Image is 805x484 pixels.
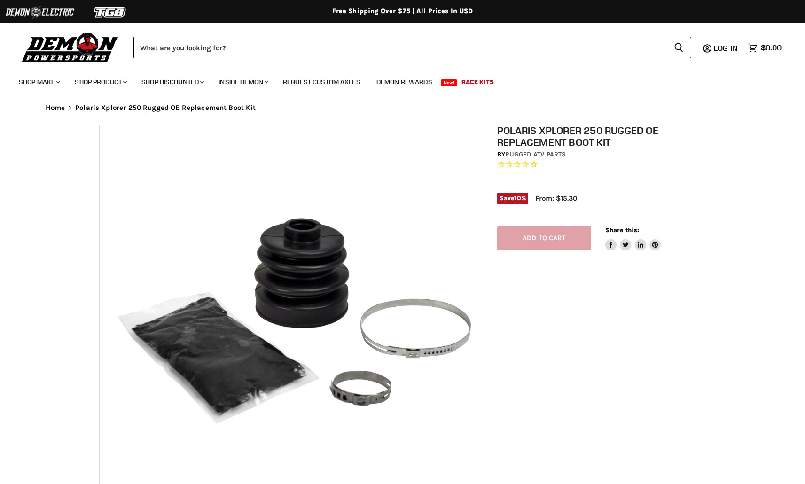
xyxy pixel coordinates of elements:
[743,41,786,55] a: $0.00
[12,69,779,92] ul: Main menu
[497,149,711,160] div: by
[605,226,639,234] span: Share this:
[761,43,782,52] span: $0.00
[46,104,65,112] a: Home
[505,150,566,158] a: Rugged ATV Parts
[5,3,75,21] img: Demon Electric Logo 2
[497,160,711,170] span: Rated 0.0 out of 5 stars 0 reviews
[497,193,528,203] span: Save %
[134,72,210,92] a: Shop Discounted
[666,37,691,58] button: Search
[75,104,256,112] span: Polaris Xplorer 250 Rugged OE Replacement Boot Kit
[27,104,779,112] nav: Breadcrumbs
[497,125,711,148] h1: Polaris Xplorer 250 Rugged OE Replacement Boot Kit
[441,79,457,86] span: New!
[710,44,743,52] a: Log in
[75,3,146,21] img: TGB Logo 2
[454,72,501,92] a: Race Kits
[133,37,666,58] input: Search
[605,226,661,251] aside: Share this:
[12,72,66,92] a: Shop Make
[514,195,521,202] span: 10
[535,194,577,203] span: From: $15.30
[276,72,367,92] a: Request Custom Axles
[211,72,274,92] a: Inside Demon
[369,72,439,92] a: Demon Rewards
[714,43,738,53] span: Log in
[68,72,133,92] a: Shop Product
[27,7,779,16] div: Free Shipping Over $75 | All Prices In USD
[133,37,691,58] form: Product
[19,31,122,64] img: Demon Powersports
